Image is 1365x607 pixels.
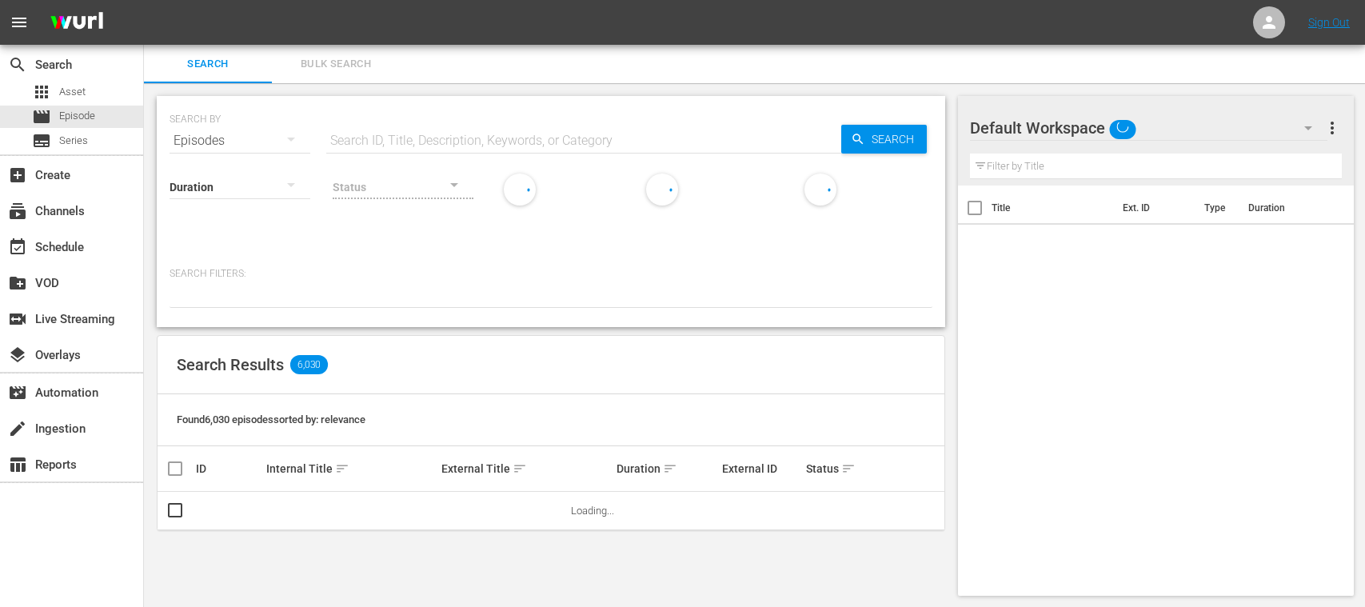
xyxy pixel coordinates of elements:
span: Overlays [8,345,27,365]
span: Loading... [571,505,614,517]
span: Asset [59,84,86,100]
span: menu [10,13,29,32]
span: Found 6,030 episodes sorted by: relevance [177,413,365,425]
span: Series [59,133,88,149]
span: Live Streaming [8,309,27,329]
span: Search Results [177,355,284,374]
span: more_vert [1323,118,1342,138]
div: Default Workspace [970,106,1327,150]
div: External ID [722,462,801,475]
span: Asset [32,82,51,102]
span: Episode [32,107,51,126]
span: Reports [8,455,27,474]
span: VOD [8,274,27,293]
span: Schedule [8,238,27,257]
span: sort [663,461,677,476]
button: Search [841,125,927,154]
span: 6,030 [290,355,328,374]
div: ID [196,462,261,475]
div: Duration [617,459,717,478]
span: Search [8,55,27,74]
span: Channels [8,202,27,221]
span: sort [335,461,349,476]
div: External Title [441,459,612,478]
a: Sign Out [1308,16,1350,29]
span: Search [154,55,262,74]
span: Create [8,166,27,185]
span: Episode [59,108,95,124]
button: more_vert [1323,109,1342,147]
th: Ext. ID [1113,186,1195,230]
span: Search [865,125,927,154]
span: Ingestion [8,419,27,438]
th: Type [1195,186,1239,230]
th: Duration [1239,186,1335,230]
div: Internal Title [266,459,437,478]
span: sort [513,461,527,476]
p: Search Filters: [170,267,932,281]
div: Status [806,459,872,478]
th: Title [992,186,1113,230]
span: Automation [8,383,27,402]
span: Series [32,131,51,150]
span: Bulk Search [281,55,390,74]
img: ans4CAIJ8jUAAAAAAAAAAAAAAAAAAAAAAAAgQb4GAAAAAAAAAAAAAAAAAAAAAAAAJMjXAAAAAAAAAAAAAAAAAAAAAAAAgAT5G... [38,4,115,42]
div: Episodes [170,118,310,163]
span: sort [841,461,856,476]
